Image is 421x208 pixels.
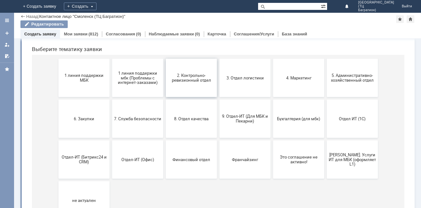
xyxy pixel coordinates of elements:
[34,91,81,100] span: 1 линия поддержки МБК
[127,16,255,22] label: Воспользуйтесь поиском
[246,117,297,156] button: Бухгалтерия (для мбк)
[234,32,274,36] a: Соглашения/Услуги
[34,173,81,182] span: Отдел-ИТ (Битрикс24 и CRM)
[321,3,327,9] span: Расширенный поиск
[248,134,295,139] span: Бухгалтерия (для мбк)
[39,14,125,19] div: Контактное лицо "Смоленск (ТЦ Багратион)"
[193,117,244,156] button: 9. Отдел-ИТ (Для МБК и Пекарни)
[358,4,394,8] span: (ТЦ
[141,134,188,139] span: 8. Отдел качества
[246,158,297,197] button: Это соглашение не активно!
[106,32,135,36] a: Согласования
[195,175,242,180] span: Франчайзинг
[85,158,136,197] button: Отдел-ИТ (Офис)
[195,132,242,141] span: 9. Отдел-ИТ (Для МБК и Пекарни)
[302,170,349,184] span: [PERSON_NAME]. Услуги ИТ для МБК (оформляет L1)
[300,117,351,156] button: Отдел ИТ (1С)
[127,28,255,40] input: Например, почта или справка
[141,91,188,100] span: 2. Контрольно-ревизионный отдел
[32,77,83,115] button: 1 линия поддержки МБК
[248,93,295,98] span: 4. Маркетинг
[248,173,295,182] span: Это соглашение не активно!
[87,88,134,103] span: 1 линия поддержки мбк (Проблемы с интернет-заказами)
[302,91,349,100] span: 5. Административно-хозяйственный отдел
[149,32,194,36] a: Наблюдаемые заявки
[38,14,39,19] div: |
[195,32,200,36] div: (0)
[24,32,56,36] a: Создать заявку
[139,158,190,197] button: Финансовый отдел
[193,158,244,197] button: Франчайзинг
[87,175,134,180] span: Отдел-ИТ (Офис)
[2,51,12,61] a: Мои согласования
[141,175,188,180] span: Финансовый отдел
[87,134,134,139] span: 7. Служба безопасности
[34,134,81,139] span: 6. Закупки
[358,8,394,12] span: Багратион)
[88,32,98,36] div: (812)
[358,1,394,4] span: [GEOGRAPHIC_DATA]
[2,28,12,38] a: Создать заявку
[64,3,96,10] div: Создать
[246,77,297,115] button: 4. Маркетинг
[32,158,83,197] button: Отдел-ИТ (Битрикс24 и CRM)
[85,117,136,156] button: 7. Служба безопасности
[139,117,190,156] button: 8. Отдел качества
[193,77,244,115] button: 3. Отдел логистики
[300,77,351,115] button: 5. Административно-хозяйственный отдел
[139,77,190,115] button: 2. Контрольно-ревизионный отдел
[302,134,349,139] span: Отдел ИТ (1С)
[300,158,351,197] button: [PERSON_NAME]. Услуги ИТ для МБК (оформляет L1)
[32,117,83,156] button: 6. Закупки
[407,15,414,23] div: Сделать домашней страницей
[195,93,242,98] span: 3. Отдел логистики
[282,32,307,36] a: База знаний
[2,40,12,50] a: Мои заявки
[64,32,88,36] a: Мои заявки
[396,15,404,23] div: Добавить в избранное
[208,32,226,36] a: Карточка
[136,32,141,36] div: (0)
[26,14,38,19] a: Назад
[5,64,378,70] header: Выберите тематику заявки
[85,77,136,115] button: 1 линия поддержки мбк (Проблемы с интернет-заказами)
